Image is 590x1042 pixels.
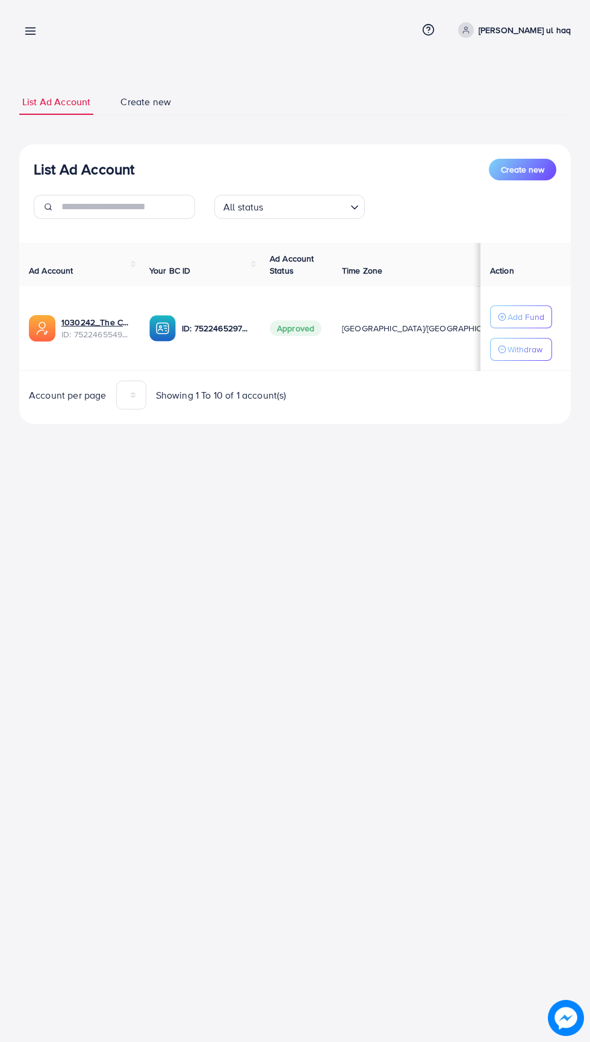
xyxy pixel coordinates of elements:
a: 1030242_The Clothing Bazar_1751460503875 [61,316,130,328]
span: Ad Account [29,265,73,277]
span: Create new [501,164,544,176]
span: Account per page [29,388,107,402]
span: ID: 7522465549293649921 [61,328,130,340]
p: ID: 7522465297945837585 [182,321,250,336]
div: Search for option [214,195,365,219]
span: Ad Account Status [270,253,314,277]
span: Create new [120,95,171,109]
span: List Ad Account [22,95,90,109]
div: <span class='underline'>1030242_The Clothing Bazar_1751460503875</span></br>7522465549293649921 [61,316,130,341]
span: Approved [270,320,321,336]
p: [PERSON_NAME] ul haq [479,23,571,37]
button: Create new [489,159,556,180]
button: Withdraw [490,338,552,361]
img: ic-ads-acc.e4c84228.svg [29,315,55,342]
p: Add Fund [508,310,544,324]
span: All status [221,198,266,216]
img: ic-ba-acc.ded83a64.svg [149,315,176,342]
input: Search for option [267,196,346,216]
h3: List Ad Account [34,161,134,178]
img: image [548,1000,584,1036]
button: Add Fund [490,305,552,328]
span: Your BC ID [149,265,191,277]
a: [PERSON_NAME] ul haq [453,22,571,38]
span: Time Zone [342,265,382,277]
span: Showing 1 To 10 of 1 account(s) [156,388,287,402]
span: [GEOGRAPHIC_DATA]/[GEOGRAPHIC_DATA] [342,322,509,334]
p: Withdraw [508,342,542,357]
span: Action [490,265,514,277]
